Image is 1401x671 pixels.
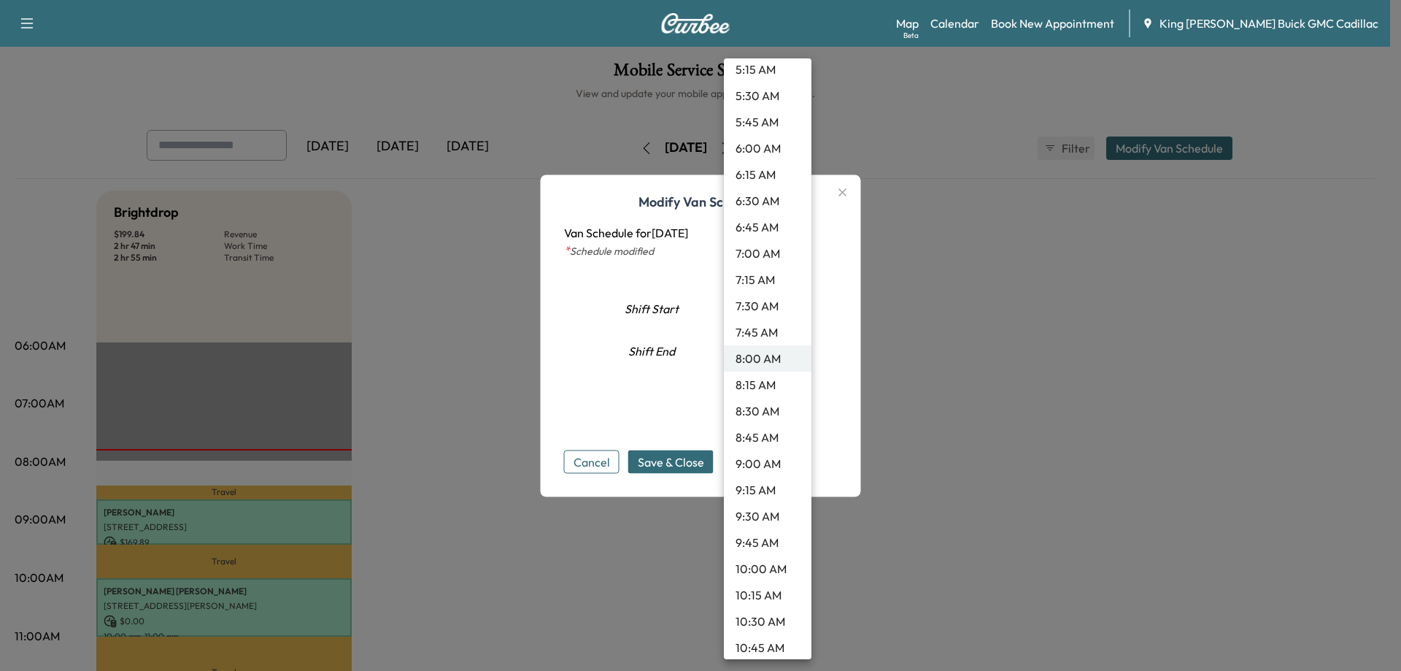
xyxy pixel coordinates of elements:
li: 9:45 AM [724,529,811,556]
li: 7:15 AM [724,267,811,293]
li: 8:00 AM [724,345,811,372]
li: 8:15 AM [724,372,811,398]
li: 9:15 AM [724,477,811,503]
li: 8:30 AM [724,398,811,424]
li: 7:30 AM [724,293,811,319]
li: 10:15 AM [724,582,811,608]
li: 9:00 AM [724,450,811,477]
li: 6:30 AM [724,188,811,214]
li: 5:45 AM [724,109,811,135]
li: 10:45 AM [724,634,811,661]
li: 7:00 AM [724,240,811,267]
li: 5:30 AM [724,83,811,109]
li: 10:00 AM [724,556,811,582]
li: 10:30 AM [724,608,811,634]
li: 5:15 AM [724,56,811,83]
li: 8:45 AM [724,424,811,450]
li: 6:00 AM [724,135,811,161]
li: 6:15 AM [724,161,811,188]
li: 7:45 AM [724,319,811,345]
li: 9:30 AM [724,503,811,529]
li: 6:45 AM [724,214,811,240]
